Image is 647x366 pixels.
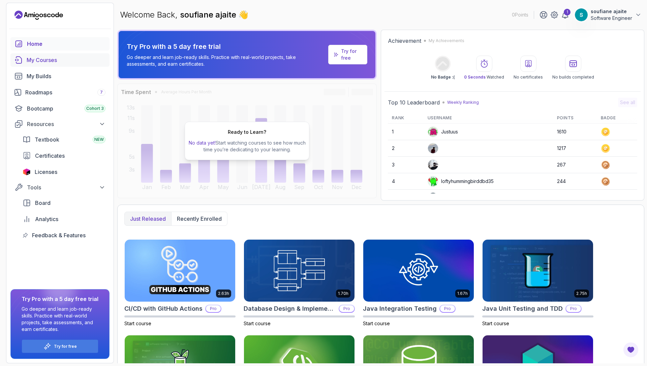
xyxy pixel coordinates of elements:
[10,102,110,115] a: bootcamp
[218,291,229,296] p: 2.63h
[10,53,110,67] a: courses
[127,54,326,67] p: Go deeper and learn job-ready skills. Practice with real-world projects, take assessments, and ea...
[125,212,171,225] button: Just released
[27,40,105,48] div: Home
[428,160,438,170] img: user profile image
[244,321,271,326] span: Start course
[428,176,438,186] img: default monster avatar
[10,69,110,83] a: builds
[32,231,86,239] span: Feedback & Features
[457,291,468,296] p: 1.67h
[189,140,216,146] span: No data yet!
[575,8,588,21] img: user profile image
[238,9,248,20] span: 👋
[19,228,110,242] a: feedback
[188,140,306,153] p: Start watching courses to see how much time you’re dedicating to your learning.
[19,165,110,179] a: licenses
[428,143,438,153] img: user profile image
[447,100,479,105] p: Weekly Ranking
[22,339,98,353] button: Try for free
[10,181,110,193] button: Tools
[10,37,110,51] a: home
[23,169,31,175] img: jetbrains icon
[54,344,77,349] a: Try for free
[424,113,553,124] th: Username
[328,45,367,64] a: Try for free
[124,239,236,327] a: CI/CD with GitHub Actions card2.63hCI/CD with GitHub ActionsProStart course
[35,215,58,223] span: Analytics
[553,190,597,206] td: 214
[27,56,105,64] div: My Courses
[512,11,528,18] p: 0 Points
[35,135,59,144] span: Textbook
[130,215,166,223] p: Just released
[35,199,51,207] span: Board
[120,9,248,20] p: Welcome Back,
[576,291,587,296] p: 2.75h
[553,173,597,190] td: 244
[14,10,63,21] a: Landing page
[428,176,494,187] div: loftyhummingbirddbd35
[388,113,423,124] th: Rank
[171,212,227,225] button: Recently enrolled
[22,306,98,333] p: Go deeper and learn job-ready skills. Practice with real-world projects, take assessments, and ea...
[19,212,110,226] a: analytics
[100,90,103,95] span: 7
[35,168,57,176] span: Licenses
[244,304,336,313] h2: Database Design & Implementation
[27,72,105,80] div: My Builds
[564,9,571,16] div: 1
[127,42,326,51] p: Try Pro with a 5 day free trial
[27,104,105,113] div: Bootcamp
[19,133,110,146] a: textbook
[440,305,455,312] p: Pro
[552,74,594,80] p: No builds completed
[566,305,581,312] p: Pro
[124,321,151,326] span: Start course
[591,15,632,22] p: Software Engineer
[388,140,423,157] td: 2
[177,215,222,223] p: Recently enrolled
[339,305,354,312] p: Pro
[125,240,235,302] img: CI/CD with GitHub Actions card
[206,305,221,312] p: Pro
[363,240,474,302] img: Java Integration Testing card
[482,239,593,327] a: Java Unit Testing and TDD card2.75hJava Unit Testing and TDDProStart course
[244,239,355,327] a: Database Design & Implementation card1.70hDatabase Design & ImplementationProStart course
[388,37,421,45] h2: Achievement
[27,120,105,128] div: Resources
[553,140,597,157] td: 1217
[341,48,362,61] p: Try for free
[19,149,110,162] a: certificates
[514,74,543,80] p: No certificates
[591,8,632,15] p: soufiane ajaite
[363,321,390,326] span: Start course
[388,98,440,106] h2: Top 10 Leaderboard
[482,304,563,313] h2: Java Unit Testing and TDD
[388,173,423,190] td: 4
[35,152,65,160] span: Certificates
[19,196,110,210] a: board
[25,88,105,96] div: Roadmaps
[388,124,423,140] td: 1
[483,240,593,302] img: Java Unit Testing and TDD card
[388,157,423,173] td: 3
[553,124,597,140] td: 1610
[431,74,455,80] p: No Badge :(
[428,193,438,203] img: user profile image
[86,106,104,111] span: Cohort 3
[428,192,475,203] div: silentjackalcf1a1
[623,342,639,358] button: Open Feedback Button
[228,129,266,135] h2: Ready to Learn?
[482,321,509,326] span: Start course
[94,137,104,142] span: NEW
[464,74,486,80] span: 0 Seconds
[428,127,438,137] img: default monster avatar
[464,74,504,80] p: Watched
[575,8,642,22] button: user profile imagesoufiane ajaiteSoftware Engineer
[180,10,238,20] span: soufiane ajaite
[10,118,110,130] button: Resources
[388,190,423,206] td: 5
[561,11,569,19] a: 1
